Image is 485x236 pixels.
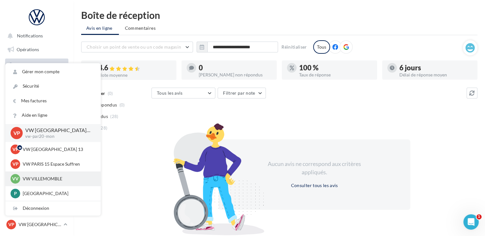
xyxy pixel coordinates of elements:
[17,47,39,52] span: Opérations
[4,59,70,72] a: Boîte de réception
[4,75,70,89] a: Visibilité en ligne
[23,176,93,182] p: VW VILLEMOMBLE
[4,176,70,195] a: Campagnes DataOnDemand
[259,160,369,176] div: Aucun avis ne correspond aux critères appliqués.
[23,190,93,197] p: [GEOGRAPHIC_DATA]
[110,114,118,119] span: (28)
[157,90,183,96] span: Tous les avis
[279,43,310,51] button: Réinitialiser
[299,73,372,77] div: Taux de réponse
[87,44,181,50] span: Choisir un point de vente ou un code magasin
[125,25,156,31] span: Commentaires
[12,161,19,167] span: VP
[5,108,101,122] a: Aide en ligne
[199,73,272,77] div: [PERSON_NAME] non répondus
[5,94,101,108] a: Mes factures
[13,129,20,137] span: VP
[313,40,330,54] div: Tous
[98,64,171,72] div: 4.6
[19,221,61,228] p: VW [GEOGRAPHIC_DATA] 20
[87,102,117,108] span: Non répondus
[5,65,101,79] a: Gérer mon compte
[4,154,70,173] a: PLV et print personnalisable
[4,139,70,152] a: Calendrier
[23,146,93,153] p: VW [GEOGRAPHIC_DATA] 13
[12,176,19,182] span: VV
[4,91,70,105] a: Campagnes
[399,64,472,71] div: 6 jours
[463,214,479,230] iframe: Intercom live chat
[5,201,101,216] div: Déconnexion
[399,73,472,77] div: Délai de réponse moyen
[81,42,193,52] button: Choisir un point de vente ou un code magasin
[476,214,481,219] span: 1
[4,123,70,136] a: Médiathèque
[5,218,68,231] a: VP VW [GEOGRAPHIC_DATA] 20
[4,107,70,120] a: Contacts
[25,127,90,134] p: VW [GEOGRAPHIC_DATA] 20
[12,146,19,153] span: VP
[299,64,372,71] div: 100 %
[288,182,340,189] button: Consulter tous les avis
[25,134,90,139] p: vw-par20-mon
[4,43,70,56] a: Opérations
[199,64,272,71] div: 0
[218,88,266,98] button: Filtrer par note
[119,102,125,107] span: (0)
[5,79,101,93] a: Sécurité
[99,125,107,130] span: (28)
[14,190,17,197] span: P
[98,73,171,77] div: Note moyenne
[8,221,14,228] span: VP
[151,88,215,98] button: Tous les avis
[17,33,43,39] span: Notifications
[23,161,93,167] p: VW PARIS 15 Espace Suffren
[81,10,477,20] div: Boîte de réception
